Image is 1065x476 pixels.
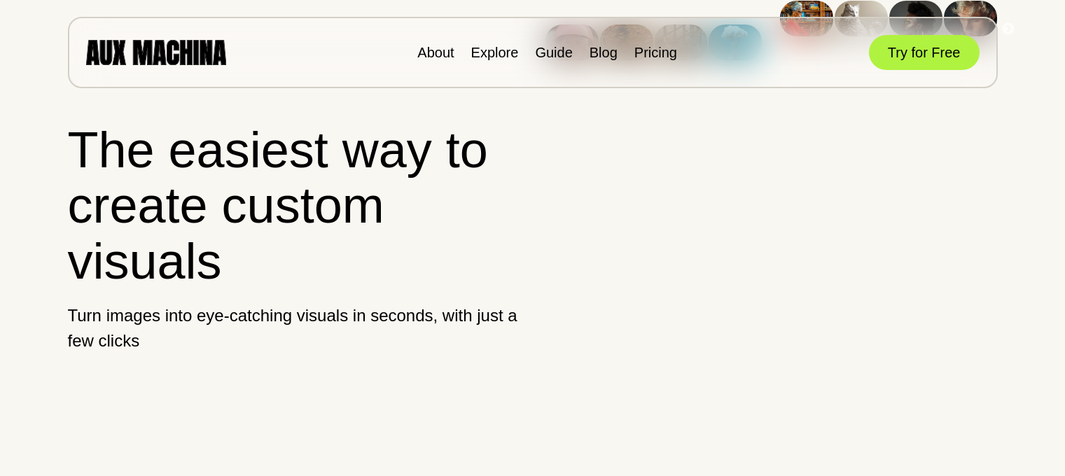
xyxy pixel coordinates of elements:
h1: The easiest way to create custom visuals [68,122,521,289]
button: Try for Free [869,35,980,70]
a: About [417,45,454,60]
a: Blog [590,45,618,60]
a: Explore [471,45,519,60]
img: AUX MACHINA [86,40,226,64]
p: Turn images into eye-catching visuals in seconds, with just a few clicks [68,303,521,353]
a: Guide [535,45,572,60]
a: Pricing [634,45,677,60]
